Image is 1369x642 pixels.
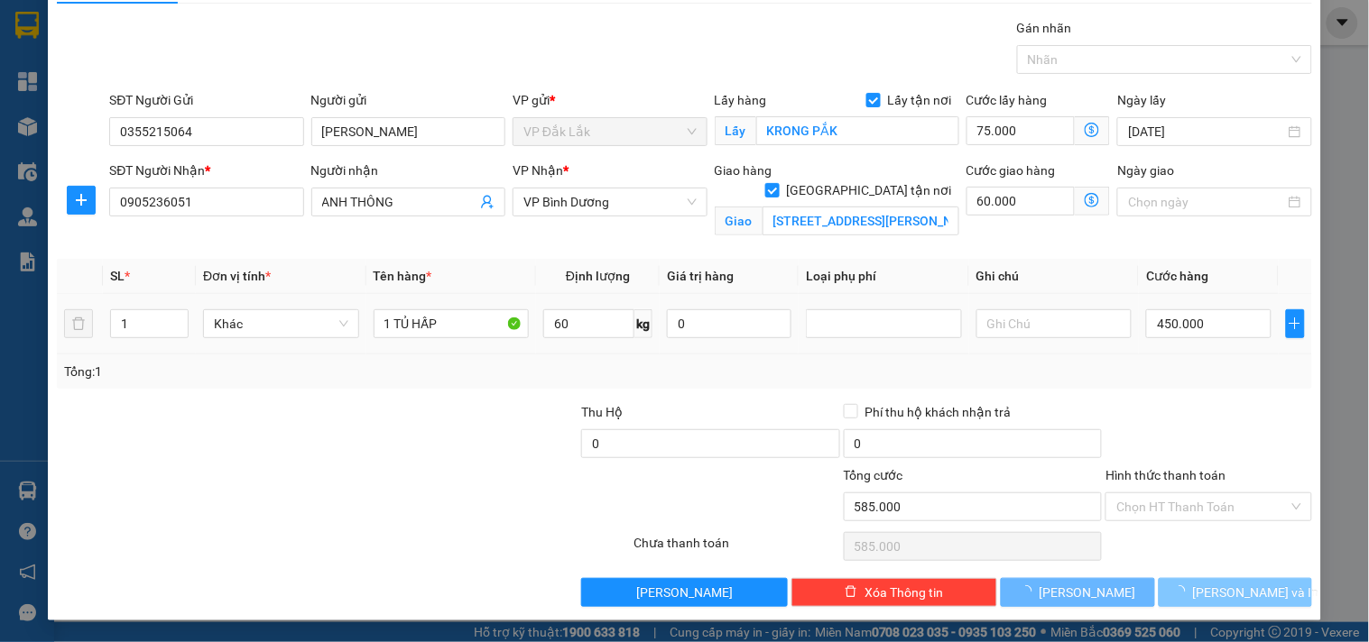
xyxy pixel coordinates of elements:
[214,310,348,337] span: Khác
[1117,163,1174,178] label: Ngày giao
[64,362,530,381] div: Tổng: 1
[715,163,772,178] span: Giao hàng
[15,80,142,105] div: 0366874301
[756,116,959,145] input: Lấy tận nơi
[667,309,791,338] input: 0
[1117,93,1166,107] label: Ngày lấy
[15,15,142,59] div: VP Đắk Lắk
[110,269,125,283] span: SL
[581,405,623,419] span: Thu Hộ
[154,102,300,127] div: 0392953133
[967,116,1076,145] input: Cước lấy hàng
[976,309,1133,338] input: Ghi Chú
[844,468,903,482] span: Tổng cước
[1128,122,1284,142] input: Ngày lấy
[109,160,303,180] div: SĐT Người Nhận
[154,127,245,222] span: HUB BÌNH THẠNH
[881,90,959,110] span: Lấy tận nơi
[1159,578,1312,607] button: [PERSON_NAME] và In
[780,180,959,200] span: [GEOGRAPHIC_DATA] tận nơi
[374,309,530,338] input: VD: Bàn, Ghế
[1020,585,1040,598] span: loading
[715,206,763,235] span: Giao
[1287,316,1304,331] span: plus
[1193,582,1319,602] span: [PERSON_NAME] và In
[667,269,734,283] span: Giá trị hàng
[1105,468,1226,482] label: Hình thức thanh toán
[68,193,95,207] span: plus
[845,585,857,600] span: delete
[523,118,696,145] span: VP Đắk Lắk
[969,259,1140,294] th: Ghi chú
[967,187,1076,216] input: Cước giao hàng
[311,160,505,180] div: Người nhận
[763,206,959,235] input: Giao tận nơi
[154,59,300,102] div: CHỊ [PERSON_NAME]
[513,90,707,110] div: VP gửi
[581,578,787,607] button: [PERSON_NAME]
[311,90,505,110] div: Người gửi
[1085,123,1099,137] span: dollar-circle
[858,402,1019,422] span: Phí thu hộ khách nhận trả
[865,582,943,602] span: Xóa Thông tin
[64,309,93,338] button: delete
[15,17,43,36] span: Gửi:
[566,269,630,283] span: Định lượng
[1017,21,1072,35] label: Gán nhãn
[154,17,198,36] span: Nhận:
[967,93,1048,107] label: Cước lấy hàng
[1173,585,1193,598] span: loading
[513,163,563,178] span: VP Nhận
[523,188,696,216] span: VP Bình Dương
[1040,582,1136,602] span: [PERSON_NAME]
[480,195,495,209] span: user-add
[67,186,96,215] button: plus
[203,269,271,283] span: Đơn vị tính
[1286,309,1305,338] button: plus
[636,582,733,602] span: [PERSON_NAME]
[154,15,300,59] div: VP [PERSON_NAME]
[632,533,841,564] div: Chưa thanh toán
[791,578,997,607] button: deleteXóa Thông tin
[1001,578,1154,607] button: [PERSON_NAME]
[715,116,756,145] span: Lấy
[634,309,652,338] span: kg
[109,90,303,110] div: SĐT Người Gửi
[967,163,1056,178] label: Cước giao hàng
[1128,192,1284,212] input: Ngày giao
[1146,269,1208,283] span: Cước hàng
[799,259,969,294] th: Loại phụ phí
[1085,193,1099,207] span: dollar-circle
[15,59,142,80] div: ANH PHI
[374,269,432,283] span: Tên hàng
[715,93,767,107] span: Lấy hàng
